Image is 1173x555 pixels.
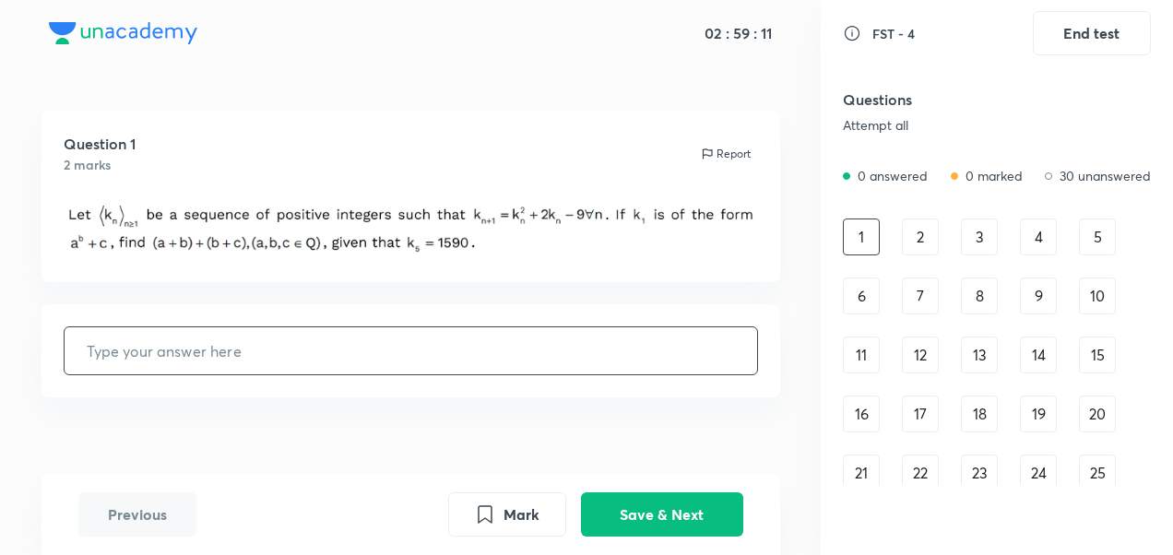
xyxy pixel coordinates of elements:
[64,155,136,174] h6: 2 marks
[902,455,939,491] div: 22
[843,118,1059,133] div: Attempt all
[717,146,751,162] p: Report
[1033,11,1151,55] button: End test
[961,218,998,255] div: 3
[1060,166,1151,185] p: 30 unanswered
[966,166,1023,185] p: 0 marked
[902,396,939,432] div: 17
[705,24,729,42] h5: 02 :
[1020,277,1057,314] div: 9
[961,277,998,314] div: 8
[902,337,939,373] div: 12
[700,147,715,161] img: report icon
[757,24,772,42] h5: 11
[1020,396,1057,432] div: 19
[1020,455,1057,491] div: 24
[1020,337,1057,373] div: 14
[843,396,880,432] div: 16
[843,277,880,314] div: 6
[1079,337,1116,373] div: 15
[1020,218,1057,255] div: 4
[843,337,880,373] div: 11
[78,492,196,537] button: Previous
[961,337,998,373] div: 13
[843,89,1059,111] h5: Questions
[902,218,939,255] div: 2
[1079,396,1116,432] div: 20
[902,277,939,314] div: 7
[961,455,998,491] div: 23
[1079,218,1116,255] div: 5
[729,24,757,42] h5: 59 :
[1079,455,1116,491] div: 25
[872,24,915,43] h6: FST - 4
[64,133,136,155] h5: Question 1
[961,396,998,432] div: 18
[843,455,880,491] div: 21
[858,166,928,185] p: 0 answered
[843,218,880,255] div: 1
[1079,277,1116,314] div: 10
[65,327,757,374] input: Type your answer here
[64,196,758,254] img: 23-08-25-06:06:28-AM
[581,492,743,537] button: Save & Next
[448,492,566,537] button: Mark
